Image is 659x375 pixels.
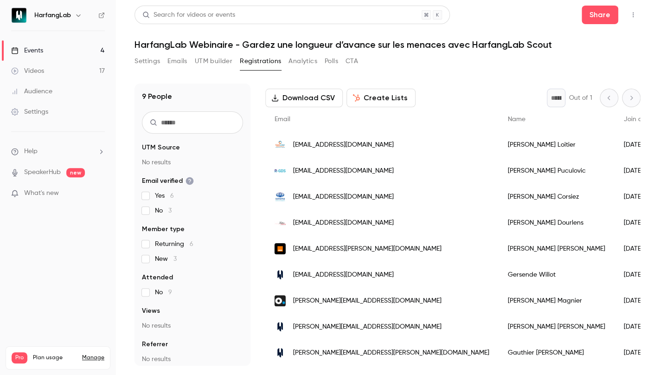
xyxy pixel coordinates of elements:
[142,176,194,186] span: Email verified
[265,89,343,107] button: Download CSV
[346,89,416,107] button: Create Lists
[24,147,38,156] span: Help
[499,210,614,236] div: [PERSON_NAME] Dourlens
[293,322,441,332] span: [PERSON_NAME][EMAIL_ADDRESS][DOMAIN_NAME]
[195,54,232,69] button: UTM builder
[142,91,172,102] h1: 9 People
[499,132,614,158] div: [PERSON_NAME] Loitier
[275,269,286,280] img: harfanglab.fr
[134,39,640,50] h1: HarfangLab Webinaire - Gardez une longueur d’avance sur les menaces avec HarfangLab Scout
[499,314,614,340] div: [PERSON_NAME] [PERSON_NAME]
[11,46,43,55] div: Events
[293,140,394,150] span: [EMAIL_ADDRESS][DOMAIN_NAME]
[275,321,286,332] img: harfanglab.fr
[275,165,286,176] img: r-gds.fr
[142,158,243,167] p: No results
[142,225,185,234] span: Member type
[173,256,177,262] span: 3
[155,239,193,249] span: Returning
[12,352,27,363] span: Pro
[499,262,614,288] div: Gersende Willot
[275,295,286,306] img: groupeonepoint.com
[275,221,286,225] img: alto-engineering.com
[168,289,172,296] span: 9
[82,354,104,362] a: Manage
[508,116,525,123] span: Name
[33,354,77,362] span: Plan usage
[499,288,614,314] div: [PERSON_NAME] Magnier
[293,296,441,306] span: [PERSON_NAME][EMAIL_ADDRESS][DOMAIN_NAME]
[190,241,193,247] span: 6
[24,188,59,198] span: What's new
[142,273,173,282] span: Attended
[34,11,71,20] h6: HarfangLab
[293,166,394,176] span: [EMAIL_ADDRESS][DOMAIN_NAME]
[582,6,618,24] button: Share
[275,191,286,202] img: sonema.com
[293,192,394,202] span: [EMAIL_ADDRESS][DOMAIN_NAME]
[288,54,317,69] button: Analytics
[293,244,441,254] span: [EMAIL_ADDRESS][PERSON_NAME][DOMAIN_NAME]
[94,189,105,198] iframe: Noticeable Trigger
[275,243,286,254] img: orange.com
[142,306,160,316] span: Views
[240,54,281,69] button: Registrations
[142,10,235,20] div: Search for videos or events
[325,54,338,69] button: Polls
[499,158,614,184] div: [PERSON_NAME] Puculovic
[170,193,174,199] span: 6
[134,54,160,69] button: Settings
[275,139,286,150] img: caenlamer.fr
[11,147,105,156] li: help-dropdown-opener
[569,93,592,103] p: Out of 1
[155,206,172,215] span: No
[499,236,614,262] div: [PERSON_NAME] [PERSON_NAME]
[155,288,172,297] span: No
[142,321,243,330] p: No results
[275,347,286,358] img: harfanglab.fr
[293,348,489,358] span: [PERSON_NAME][EMAIL_ADDRESS][PERSON_NAME][DOMAIN_NAME]
[142,340,168,349] span: Referrer
[11,66,44,76] div: Videos
[24,168,61,177] a: SpeakerHub
[155,254,177,264] span: New
[142,355,243,364] p: No results
[293,270,394,280] span: [EMAIL_ADDRESS][DOMAIN_NAME]
[142,143,180,152] span: UTM Source
[168,207,172,214] span: 3
[293,218,394,228] span: [EMAIL_ADDRESS][DOMAIN_NAME]
[624,116,653,123] span: Join date
[167,54,187,69] button: Emails
[155,191,174,200] span: Yes
[499,340,614,366] div: Gauthier [PERSON_NAME]
[142,143,243,364] section: facet-groups
[66,168,85,177] span: new
[499,184,614,210] div: [PERSON_NAME] Corsiez
[11,87,52,96] div: Audience
[345,54,358,69] button: CTA
[11,107,48,116] div: Settings
[275,116,290,123] span: Email
[12,8,26,23] img: HarfangLab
